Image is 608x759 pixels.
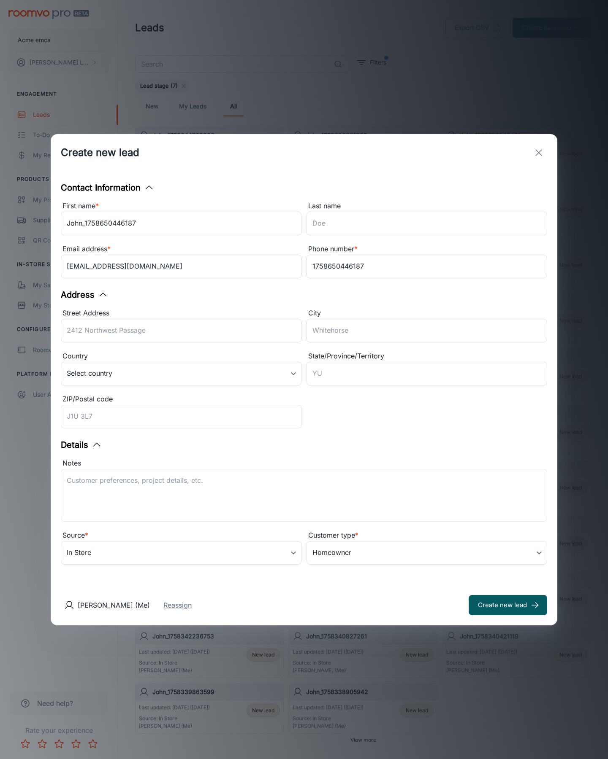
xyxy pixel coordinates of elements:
[61,458,547,469] div: Notes
[307,308,547,319] div: City
[78,600,150,610] p: [PERSON_NAME] (Me)
[61,351,301,362] div: Country
[61,530,301,541] div: Source
[61,362,301,385] div: Select country
[61,181,154,194] button: Contact Information
[61,288,108,301] button: Address
[61,394,301,405] div: ZIP/Postal code
[61,255,301,278] input: myname@example.com
[61,319,301,342] input: 2412 Northwest Passage
[61,145,139,160] h1: Create new lead
[307,541,547,565] div: Homeowner
[61,244,301,255] div: Email address
[307,212,547,235] input: Doe
[307,255,547,278] input: +1 439-123-4567
[307,351,547,362] div: State/Province/Territory
[61,201,301,212] div: First name
[307,362,547,385] input: YU
[163,600,192,610] button: Reassign
[61,212,301,235] input: John
[61,308,301,319] div: Street Address
[61,541,301,565] div: In Store
[61,439,102,451] button: Details
[530,144,547,161] button: exit
[307,244,547,255] div: Phone number
[61,405,301,428] input: J1U 3L7
[307,201,547,212] div: Last name
[307,530,547,541] div: Customer type
[307,319,547,342] input: Whitehorse
[469,595,547,615] button: Create new lead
